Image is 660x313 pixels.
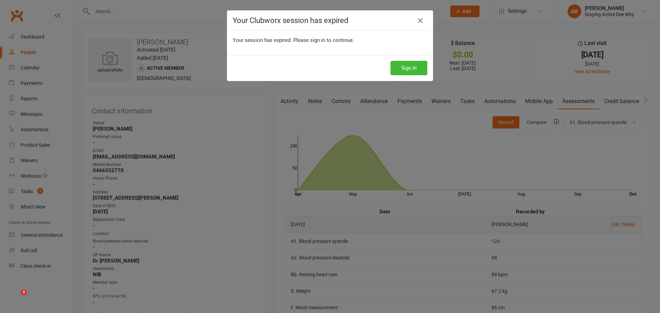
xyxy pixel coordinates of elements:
span: Your session has expired. Please sign in to continue. [233,37,354,43]
h4: Your Clubworx session has expired [233,16,427,25]
span: 3 [21,290,26,295]
button: Sign In [390,61,427,75]
a: Close [415,15,426,26]
iframe: Intercom live chat [7,290,23,306]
